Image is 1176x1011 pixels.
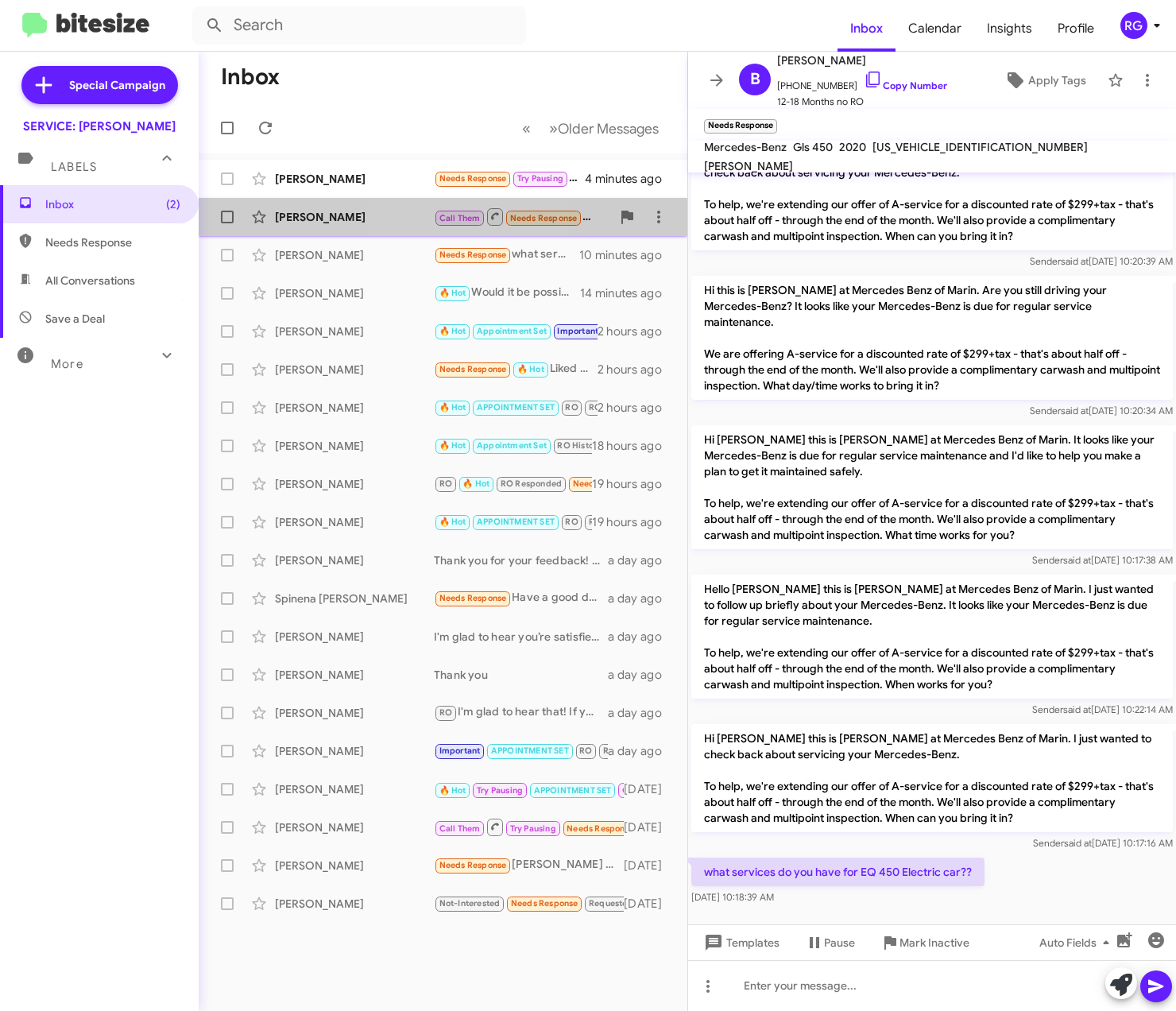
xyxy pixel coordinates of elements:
[1063,554,1091,566] span: said at
[864,79,947,91] a: Copy Number
[579,746,592,756] span: RO
[275,552,434,568] div: [PERSON_NAME]
[522,118,531,138] span: «
[777,70,947,94] span: [PHONE_NUMBER]
[434,284,580,302] div: Would it be possible to get a loaner vehicle? If so, I can drop it off [DATE] around 11 AM.
[275,362,434,378] div: [PERSON_NAME]
[1107,12,1159,39] button: RG
[45,234,180,250] span: Needs Response
[434,817,624,837] div: Hi yes it was good. They do need to issue a credit for a service that I was billed for that they ...
[1045,6,1107,52] span: Profile
[439,364,507,374] span: Needs Response
[567,823,634,834] span: Needs Response
[434,398,598,416] div: Le gustó “You're welcome! If you need any more assistance or want to schedule future services, ju...
[434,742,608,760] div: Hi [PERSON_NAME], thank you for your feedback. I’m sorry to hear about the issues you’ve experien...
[434,436,592,455] div: You're welcome! Looking forward to seeing you on [DATE] 8 AM. Safe travels until then!
[439,823,481,834] span: Call Them
[434,629,608,645] div: I'm glad to hear you’re satisfied! If you need any future maintenance or repairs, feel free to re...
[439,288,466,298] span: 🔥 Hot
[517,364,544,374] span: 🔥 Hot
[899,928,969,957] span: Mark Inactive
[701,928,779,957] span: Templates
[501,478,562,489] span: RO Responded
[513,112,540,145] button: Previous
[1063,703,1091,715] span: said at
[1061,405,1089,416] span: said at
[21,66,178,104] a: Special Campaign
[439,402,466,413] span: 🔥 Hot
[792,928,868,957] button: Pause
[513,112,668,145] nav: Page navigation example
[691,575,1173,699] p: Hello [PERSON_NAME] this is [PERSON_NAME] at Mercedes Benz of Marin. I just wanted to follow up b...
[275,781,434,797] div: [PERSON_NAME]
[608,667,675,683] div: a day ago
[579,247,675,263] div: 10 minutes ago
[549,118,558,138] span: »
[434,667,608,683] div: Thank you
[462,478,489,489] span: 🔥 Hot
[565,402,578,413] span: RO
[624,781,675,797] div: [DATE]
[434,856,624,874] div: [PERSON_NAME] -- on a scale of 1 to 10 my experience has been a ZERO. Please talk to Nic. My sati...
[585,171,675,187] div: 4 minutes ago
[1064,837,1092,849] span: said at
[1032,703,1173,715] span: Sender [DATE] 10:22:14 AM
[434,589,608,607] div: Have a good day Sir !
[491,746,569,756] span: APPOINTMENT SET
[598,362,675,378] div: 2 hours ago
[434,360,598,378] div: Liked “I'm glad to hear that you were satisfied with the service and that your experience was pos...
[275,667,434,683] div: [PERSON_NAME]
[624,896,675,912] div: [DATE]
[51,160,97,174] span: Labels
[275,743,434,759] div: [PERSON_NAME]
[838,6,896,52] span: Inbox
[592,476,675,492] div: 19 hours ago
[622,785,663,796] span: Call Them
[1039,928,1116,957] span: Auto Fields
[275,591,434,606] div: Spinena [PERSON_NAME]
[691,891,774,903] span: [DATE] 10:18:39 AM
[598,400,675,416] div: 2 hours ago
[275,323,434,339] div: [PERSON_NAME]
[477,402,555,413] span: APPOINTMENT SET
[45,311,105,327] span: Save a Deal
[608,705,675,721] div: a day ago
[275,247,434,263] div: [PERSON_NAME]
[691,425,1173,549] p: Hi [PERSON_NAME] this is [PERSON_NAME] at Mercedes Benz of Marin. It looks like your Mercedes-Ben...
[275,819,434,835] div: [PERSON_NAME]
[589,517,650,527] span: RO Responded
[691,724,1173,832] p: Hi [PERSON_NAME] this is [PERSON_NAME] at Mercedes Benz of Marin. I just wanted to check back abo...
[477,326,547,336] span: Appointment Set
[45,196,180,212] span: Inbox
[793,140,833,154] span: Gls 450
[1027,928,1128,957] button: Auto Fields
[275,896,434,912] div: [PERSON_NAME]
[750,67,760,92] span: B
[439,440,466,451] span: 🔥 Hot
[439,707,452,718] span: RO
[691,858,985,886] p: what services do you have for EQ 450 Electric car??
[688,928,792,957] button: Templates
[704,140,787,154] span: Mercedes-Benz
[558,120,659,138] span: Older Messages
[839,140,866,154] span: 2020
[434,207,611,227] div: Inbound Call
[439,746,481,756] span: Important
[51,357,83,371] span: More
[275,285,434,301] div: [PERSON_NAME]
[824,928,855,957] span: Pause
[1028,66,1086,95] span: Apply Tags
[1030,255,1173,267] span: Sender [DATE] 10:20:39 AM
[872,140,1088,154] span: [US_VEHICLE_IDENTIFICATION_NUMBER]
[275,171,434,187] div: [PERSON_NAME]
[69,77,165,93] span: Special Campaign
[624,819,675,835] div: [DATE]
[439,517,466,527] span: 🔥 Hot
[23,118,176,134] div: SERVICE: [PERSON_NAME]
[1030,405,1173,416] span: Sender [DATE] 10:20:34 AM
[565,517,578,527] span: RO
[434,475,592,493] div: Got it. What kind of tires are they?
[439,785,466,796] span: 🔥 Hot
[275,514,434,530] div: [PERSON_NAME]
[275,476,434,492] div: [PERSON_NAME]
